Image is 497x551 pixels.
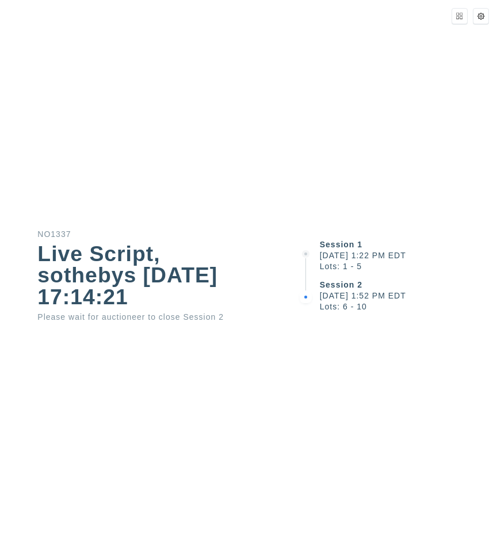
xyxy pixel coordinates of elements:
div: [DATE] 1:22 PM EDT [320,251,497,259]
div: Lots: 6 - 10 [320,303,497,311]
div: Session 2 [320,281,497,289]
div: [DATE] 1:52 PM EDT [320,292,497,300]
div: Live Script, sothebys [DATE] 17:14:21 [37,243,261,308]
div: Lots: 1 - 5 [320,262,497,270]
div: Please wait for auctioneer to close Session 2 [37,313,261,321]
div: NO1337 [37,230,261,238]
div: Session 1 [320,240,497,248]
